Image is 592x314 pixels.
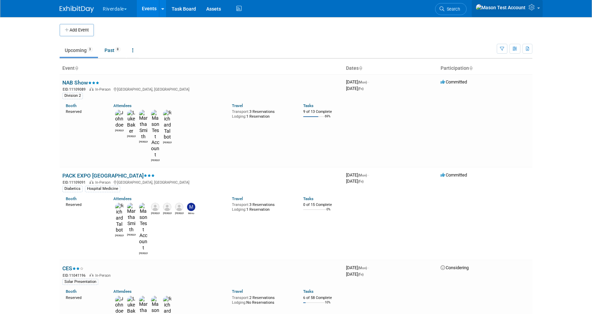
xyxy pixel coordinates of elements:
span: (Mon) [358,173,367,177]
div: Mimo Misom [187,211,196,215]
a: Travel [232,196,243,201]
span: - [368,265,369,270]
a: Attendees [113,103,132,108]
td: 0% [326,208,331,217]
img: Mimo Misom [187,203,195,211]
span: Lodging: [232,114,246,119]
span: Committed [441,172,467,178]
button: Add Event [60,24,94,36]
div: [GEOGRAPHIC_DATA], [GEOGRAPHIC_DATA] [62,179,341,185]
span: Considering [441,265,469,270]
img: Jim Coleman [175,203,183,211]
span: (Fri) [358,180,363,183]
div: Reserved [66,201,103,207]
div: Solar Presentation [62,279,98,285]
div: John doe [115,128,124,132]
a: PACK EXPO [GEOGRAPHIC_DATA] [62,172,155,179]
div: 2 Reservations No Reservations [232,294,293,305]
div: 6 of 58 Complete [303,296,341,300]
span: Transport: [232,296,249,300]
div: Hospital Medicine [85,186,120,192]
img: Richard Talbot [115,203,124,233]
span: [DATE] [346,265,369,270]
span: EID: 11109091 [63,181,88,184]
span: 3 [87,47,93,52]
img: Luke Baker [127,110,136,134]
img: Martha Smith [127,203,136,233]
div: Richard Talbot [163,140,172,144]
a: Booth [66,289,76,294]
img: In-Person Event [89,273,94,277]
div: Reserved [66,294,103,300]
span: Lodging: [232,300,246,305]
span: (Fri) [358,87,363,91]
span: [DATE] [346,179,363,184]
th: Event [60,63,343,74]
a: NAB Show [62,79,99,86]
img: In-Person Event [89,87,94,91]
td: 69% [325,115,331,124]
img: Martha Smith [139,110,148,140]
a: Tasks [303,103,313,108]
th: Dates [343,63,438,74]
a: Booth [66,103,76,108]
div: Richard Talbot [115,233,124,237]
span: - [368,172,369,178]
a: CES [62,265,84,272]
a: Sort by Event Name [75,65,78,71]
th: Participation [438,63,532,74]
img: John doe [115,110,124,128]
div: Jim Coleman [175,211,184,215]
div: 9 of 13 Complete [303,109,341,114]
span: In-Person [95,273,113,278]
div: Division 2 [62,93,83,99]
img: Mason Test Account [151,110,160,158]
span: [DATE] [346,79,369,84]
span: Search [444,6,460,12]
a: Travel [232,103,243,108]
a: Attendees [113,196,132,201]
img: Joe Smith [163,203,171,211]
div: Mason Test Account [151,158,160,162]
div: Diabetics [62,186,83,192]
a: Tasks [303,196,313,201]
a: Booth [66,196,76,201]
img: Mason Test Account [139,203,148,251]
div: Naomi Lapaglia [151,211,160,215]
span: In-Person [95,180,113,185]
span: [DATE] [346,86,363,91]
span: (Mon) [358,266,367,270]
img: In-Person Event [89,180,94,184]
span: 8 [115,47,121,52]
span: EID: 11109089 [63,88,88,91]
div: Mason Test Account [139,251,148,255]
span: (Mon) [358,80,367,84]
a: Sort by Participation Type [469,65,472,71]
span: (Fri) [358,273,363,276]
span: Transport: [232,109,249,114]
span: Committed [441,79,467,84]
div: [GEOGRAPHIC_DATA], [GEOGRAPHIC_DATA] [62,86,341,92]
div: 3 Reservations 1 Reservation [232,201,293,212]
div: 3 Reservations 1 Reservation [232,108,293,119]
span: In-Person [95,87,113,92]
div: 0 of 15 Complete [303,202,341,207]
a: Search [435,3,467,15]
a: Tasks [303,289,313,294]
img: ExhibitDay [60,6,94,13]
div: Martha Smith [139,140,148,144]
span: EID: 11041196 [63,274,88,277]
a: Travel [232,289,243,294]
div: Martha Smith [127,233,136,237]
div: Joe Smith [163,211,172,215]
a: Upcoming3 [60,44,98,57]
span: - [368,79,369,84]
td: 10% [325,301,331,310]
a: Past8 [99,44,126,57]
img: Richard Talbot [163,110,172,140]
span: [DATE] [346,172,369,178]
span: [DATE] [346,272,363,277]
div: Luke Baker [127,134,136,138]
img: John doe [115,296,124,314]
span: Lodging: [232,207,246,212]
